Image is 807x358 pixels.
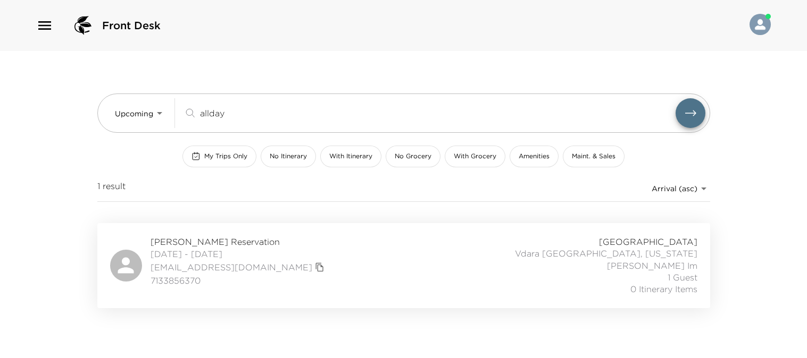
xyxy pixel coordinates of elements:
[70,13,96,38] img: logo
[200,107,676,119] input: Search by traveler, residence, or concierge
[668,271,697,283] span: 1 Guest
[151,236,327,248] span: [PERSON_NAME] Reservation
[97,223,710,308] a: [PERSON_NAME] Reservation[DATE] - [DATE][EMAIL_ADDRESS][DOMAIN_NAME]copy primary member email7133...
[261,146,316,167] button: No Itinerary
[151,275,327,286] span: 7133856370
[115,109,153,118] span: Upcoming
[97,180,126,197] span: 1 result
[395,152,431,161] span: No Grocery
[652,184,697,193] span: Arrival (asc)
[607,260,697,271] span: [PERSON_NAME] Im
[599,236,697,248] span: [GEOGRAPHIC_DATA]
[515,248,697,259] span: Vdara [GEOGRAPHIC_DATA], [US_STATE]
[329,152,372,161] span: With Itinerary
[386,146,440,167] button: No Grocery
[270,152,307,161] span: No Itinerary
[182,146,256,167] button: My Trips Only
[204,152,247,161] span: My Trips Only
[750,14,771,35] img: User
[320,146,381,167] button: With Itinerary
[151,261,312,273] a: [EMAIL_ADDRESS][DOMAIN_NAME]
[312,260,327,275] button: copy primary member email
[510,146,559,167] button: Amenities
[630,283,697,295] span: 0 Itinerary Items
[102,18,161,33] span: Front Desk
[563,146,625,167] button: Maint. & Sales
[151,248,327,260] span: [DATE] - [DATE]
[445,146,505,167] button: With Grocery
[454,152,496,161] span: With Grocery
[572,152,615,161] span: Maint. & Sales
[519,152,550,161] span: Amenities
